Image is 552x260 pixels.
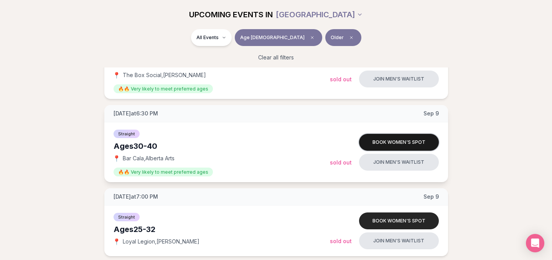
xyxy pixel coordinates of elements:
button: Book women's spot [359,134,439,151]
span: Sold Out [330,159,352,166]
button: Join men's waitlist [359,154,439,171]
button: OlderClear preference [325,29,361,46]
span: Sep 9 [423,110,439,117]
span: 📍 [114,72,120,78]
div: Ages 30-40 [114,141,330,151]
span: Sep 9 [423,193,439,201]
span: Sold Out [330,76,352,82]
button: Book women's spot [359,212,439,229]
button: Clear all filters [254,49,298,66]
span: Age [DEMOGRAPHIC_DATA] [240,35,305,41]
button: Join men's waitlist [359,71,439,87]
span: [DATE] at 6:30 PM [114,110,158,117]
span: 📍 [114,155,120,161]
span: Loyal Legion , [PERSON_NAME] [123,238,199,245]
button: Join men's waitlist [359,232,439,249]
span: UPCOMING EVENTS IN [189,9,273,20]
div: Open Intercom Messenger [526,234,544,252]
span: [DATE] at 7:00 PM [114,193,158,201]
span: All Events [196,35,219,41]
span: Clear preference [347,33,356,42]
button: All Events [191,29,232,46]
span: Straight [114,213,140,221]
div: Ages 25-32 [114,224,330,235]
span: 📍 [114,239,120,245]
span: Older [331,35,344,41]
button: [GEOGRAPHIC_DATA] [276,6,363,23]
span: 🔥🔥 Very likely to meet preferred ages [114,168,213,176]
span: Clear age [308,33,317,42]
span: Sold Out [330,238,352,244]
span: Bar Cala , Alberta Arts [123,155,175,162]
span: Straight [114,130,140,138]
span: 🔥🔥 Very likely to meet preferred ages [114,84,213,93]
button: Age [DEMOGRAPHIC_DATA]Clear age [235,29,322,46]
span: The Box Social , [PERSON_NAME] [123,71,206,79]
